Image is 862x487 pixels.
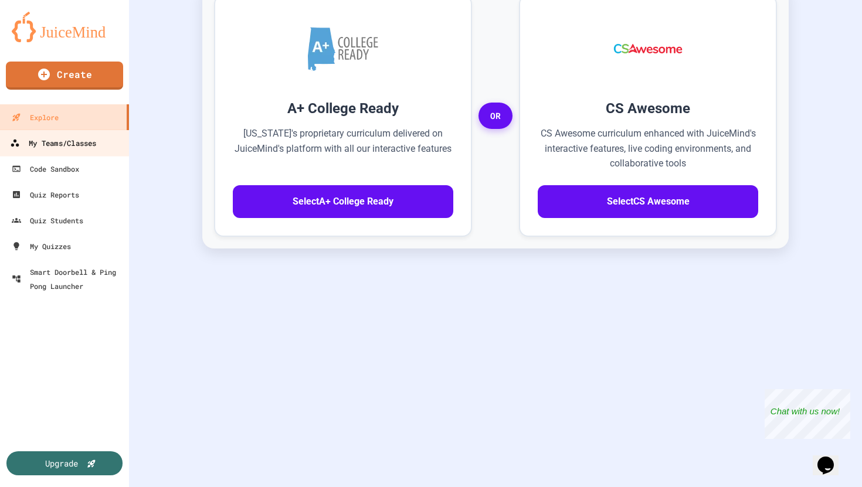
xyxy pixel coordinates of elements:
button: SelectCS Awesome [538,185,758,218]
p: [US_STATE]'s proprietary curriculum delivered on JuiceMind's platform with all our interactive fe... [233,126,453,171]
div: My Quizzes [12,239,71,253]
div: Code Sandbox [12,162,79,176]
img: logo-orange.svg [12,12,117,42]
img: CS Awesome [602,13,694,84]
iframe: chat widget [813,440,850,475]
span: OR [478,103,513,130]
h3: CS Awesome [538,98,758,119]
div: My Teams/Classes [10,136,96,151]
img: A+ College Ready [308,27,378,71]
p: CS Awesome curriculum enhanced with JuiceMind's interactive features, live coding environments, a... [538,126,758,171]
h3: A+ College Ready [233,98,453,119]
a: Create [6,62,123,90]
div: Explore [12,110,59,124]
div: Smart Doorbell & Ping Pong Launcher [12,265,124,293]
div: Quiz Reports [12,188,79,202]
div: Upgrade [45,457,78,469]
button: SelectA+ College Ready [233,185,453,218]
div: Quiz Students [12,213,83,227]
iframe: chat widget [765,389,850,439]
